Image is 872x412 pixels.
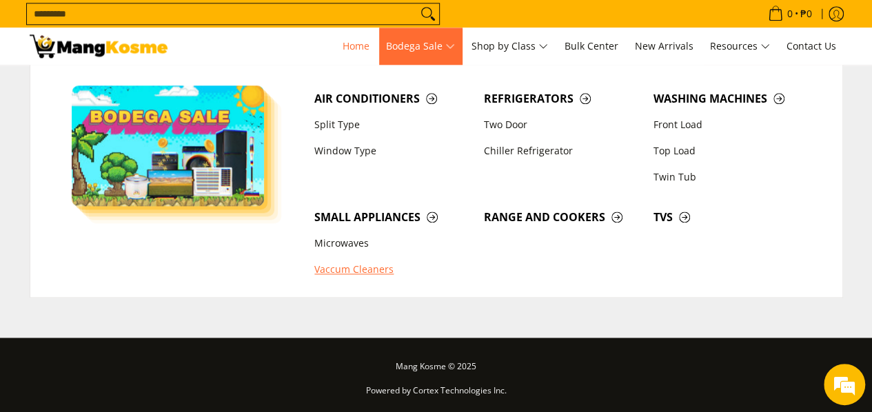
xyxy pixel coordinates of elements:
[307,257,477,283] a: Vaccum Cleaners
[635,39,693,52] span: New Arrivals
[558,28,625,65] a: Bulk Center
[336,28,376,65] a: Home
[80,120,190,259] span: We're online!
[477,85,647,112] a: Refrigerators
[785,9,795,19] span: 0
[465,28,555,65] a: Shop by Class
[30,382,843,406] p: Powered by Cortex Technologies Inc.
[314,90,470,107] span: Air Conditioners
[307,138,477,164] a: Window Type
[647,164,816,190] a: Twin Tub
[710,38,770,55] span: Resources
[379,28,462,65] a: Bodega Sale
[72,85,265,206] img: Bodega Sale
[565,39,618,52] span: Bulk Center
[343,39,369,52] span: Home
[653,209,809,226] span: TVs
[798,9,814,19] span: ₱0
[477,138,647,164] a: Chiller Refrigerator
[647,138,816,164] a: Top Load
[653,90,809,107] span: Washing Machines
[307,85,477,112] a: Air Conditioners
[703,28,777,65] a: Resources
[72,77,232,95] div: Chat with us now
[181,28,843,65] nav: Main Menu
[764,6,816,21] span: •
[307,112,477,138] a: Split Type
[30,34,168,58] img: Mang Kosme: Your Home Appliances Warehouse Sale Partner!
[226,7,259,40] div: Minimize live chat window
[780,28,843,65] a: Contact Us
[472,38,548,55] span: Shop by Class
[787,39,836,52] span: Contact Us
[477,204,647,230] a: Range and Cookers
[647,112,816,138] a: Front Load
[386,38,455,55] span: Bodega Sale
[647,204,816,230] a: TVs
[628,28,700,65] a: New Arrivals
[484,90,640,107] span: Refrigerators
[477,112,647,138] a: Two Door
[307,231,477,257] a: Microwaves
[417,3,439,24] button: Search
[7,269,263,318] textarea: Type your message and hit 'Enter'
[30,358,843,382] p: Mang Kosme © 2025
[484,209,640,226] span: Range and Cookers
[647,85,816,112] a: Washing Machines
[307,204,477,230] a: Small Appliances
[314,209,470,226] span: Small Appliances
